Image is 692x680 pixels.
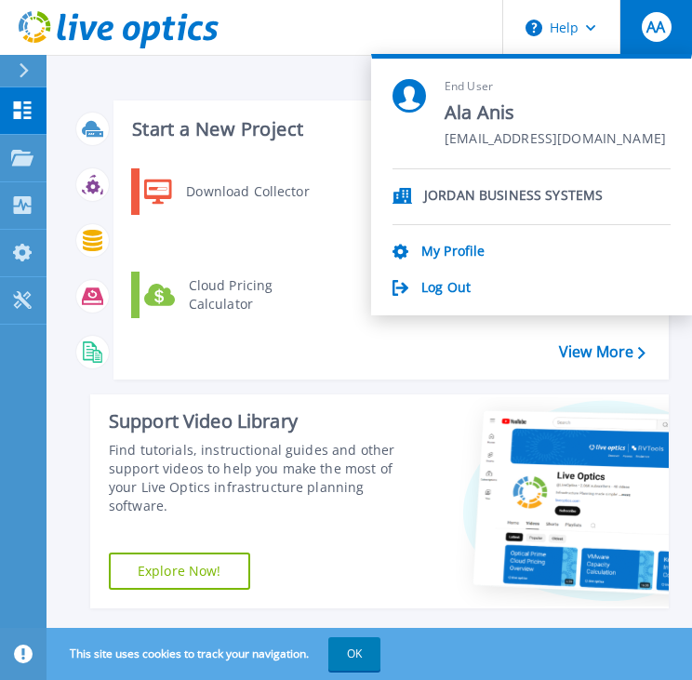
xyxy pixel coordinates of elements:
span: [EMAIL_ADDRESS][DOMAIN_NAME] [445,131,666,149]
a: Download Collector [131,168,322,215]
span: End User [445,79,666,95]
h3: Start a New Project [132,119,645,140]
span: This site uses cookies to track your navigation. [51,637,380,671]
button: OK [328,637,380,671]
a: Explore Now! [109,553,250,590]
span: AA [646,20,665,34]
a: View More [559,343,645,361]
a: Log Out [421,280,471,298]
div: Cloud Pricing Calculator [180,276,317,313]
a: My Profile [421,244,485,261]
p: JORDAN BUSINESS SYSTEMS [424,188,603,206]
div: Find tutorials, instructional guides and other support videos to help you make the most of your L... [109,441,401,515]
a: Cloud Pricing Calculator [131,272,322,318]
div: Support Video Library [109,409,401,433]
div: Download Collector [177,173,317,210]
span: Ala Anis [445,100,666,126]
